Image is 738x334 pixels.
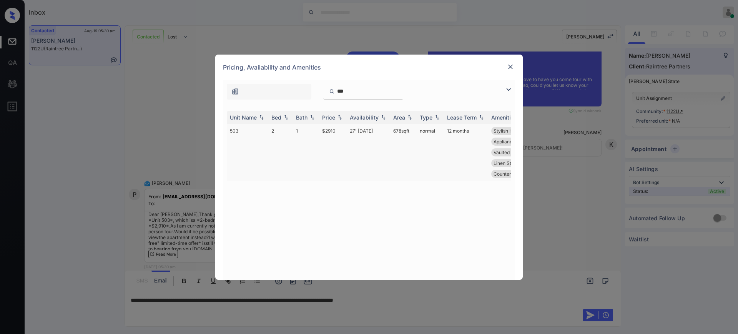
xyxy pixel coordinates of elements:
[322,114,335,121] div: Price
[215,55,523,80] div: Pricing, Availability and Amenities
[296,114,307,121] div: Bath
[406,115,414,120] img: sorting
[282,115,290,120] img: sorting
[231,88,239,95] img: icon-zuma
[230,114,257,121] div: Unit Name
[350,114,379,121] div: Availability
[494,128,532,134] span: Stylish Hardwar...
[507,63,514,71] img: close
[494,160,524,166] span: Linen Storage
[477,115,485,120] img: sorting
[494,171,532,177] span: Countertops - Q...
[293,124,319,181] td: 1
[390,124,417,181] td: 678 sqft
[393,114,405,121] div: Area
[494,150,529,155] span: Vaulted Ceiling...
[227,124,268,181] td: 503
[336,115,344,120] img: sorting
[329,88,335,95] img: icon-zuma
[447,114,477,121] div: Lease Term
[433,115,441,120] img: sorting
[417,124,444,181] td: normal
[379,115,387,120] img: sorting
[258,115,265,120] img: sorting
[444,124,488,181] td: 12 months
[347,124,390,181] td: 27' [DATE]
[420,114,432,121] div: Type
[319,124,347,181] td: $2910
[491,114,517,121] div: Amenities
[268,124,293,181] td: 2
[308,115,316,120] img: sorting
[271,114,281,121] div: Bed
[494,139,534,145] span: Appliance Packa...
[504,85,513,94] img: icon-zuma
